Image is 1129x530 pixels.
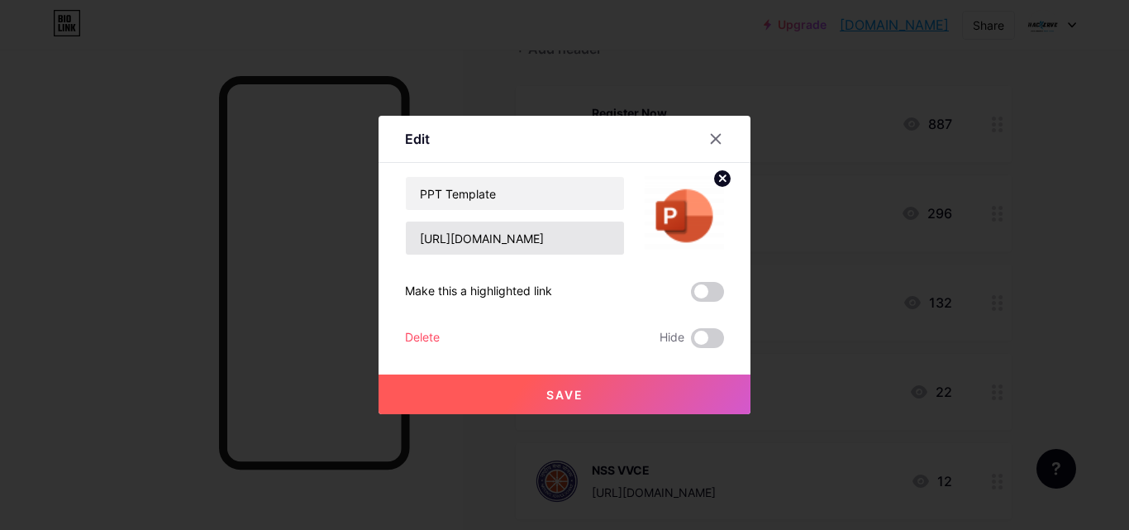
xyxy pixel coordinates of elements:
div: Edit [405,129,430,149]
input: Title [406,177,624,210]
span: Save [546,388,584,402]
div: Delete [405,328,440,348]
button: Save [379,375,750,414]
img: link_thumbnail [645,176,724,255]
input: URL [406,222,624,255]
div: Make this a highlighted link [405,282,552,302]
span: Hide [660,328,684,348]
